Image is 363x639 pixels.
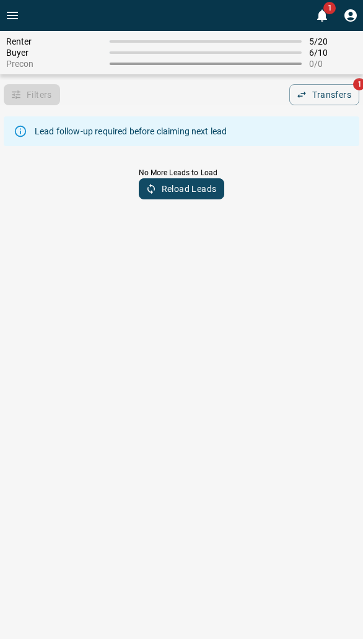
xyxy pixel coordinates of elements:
[139,178,225,199] button: Reload Leads
[323,2,336,14] span: 1
[6,37,102,46] span: Renter
[289,84,359,105] button: Transfers
[338,3,363,28] button: Profile
[309,59,357,69] span: 0 / 0
[139,167,225,178] p: No More Leads to Load
[310,3,335,28] button: 1
[309,37,357,46] span: 5 / 20
[35,120,227,142] div: Lead follow-up required before claiming next lead
[6,59,102,69] span: Precon
[6,48,102,58] span: Buyer
[309,48,357,58] span: 6 / 10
